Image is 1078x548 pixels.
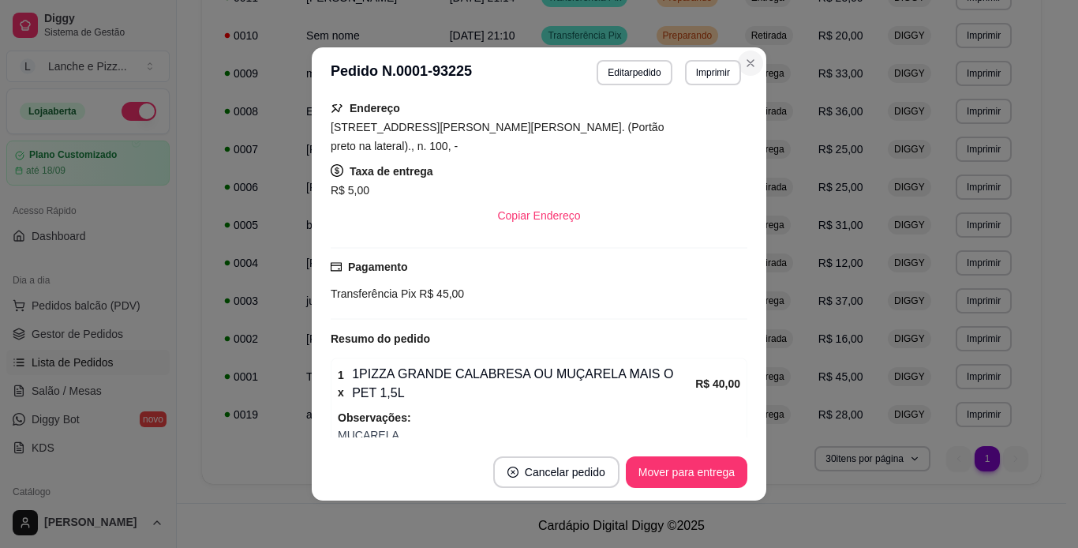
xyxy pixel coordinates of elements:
strong: Endereço [350,102,400,114]
button: Editarpedido [597,60,672,85]
strong: 1 x [338,369,344,399]
div: 1PIZZA GRANDE CALABRESA OU MUÇARELA MAIS O PET 1,5L [338,365,695,403]
button: close-circleCancelar pedido [493,456,619,488]
span: R$ 45,00 [416,287,464,300]
span: credit-card [331,261,342,272]
button: Copiar Endereço [485,200,593,231]
span: pushpin [331,101,343,114]
span: Transferência Pix [331,287,416,300]
button: Mover para entrega [626,456,747,488]
strong: Pagamento [348,261,407,273]
strong: Resumo do pedido [331,332,430,345]
span: R$ 5,00 [331,184,369,197]
strong: R$ 40,00 [695,377,740,390]
span: MUÇARELA [338,426,740,444]
span: [STREET_ADDRESS][PERSON_NAME][PERSON_NAME]. (Portão preto na lateral)., n. 100, - [331,121,664,152]
span: close-circle [507,467,518,478]
button: Close [738,51,763,76]
button: Imprimir [685,60,741,85]
strong: Observações: [338,411,411,424]
strong: Taxa de entrega [350,165,433,178]
span: dollar [331,164,343,177]
h3: Pedido N. 0001-93225 [331,60,472,85]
